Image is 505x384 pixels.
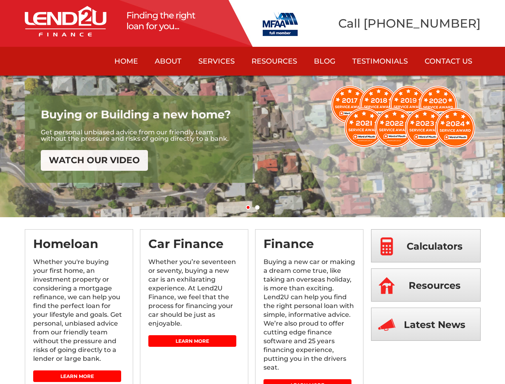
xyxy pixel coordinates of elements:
[409,269,461,302] span: Resources
[255,205,259,210] a: 2
[33,238,125,258] h3: Homeloan
[371,268,481,302] a: Resources
[263,258,355,379] p: Buying a new car or making a dream come true, like taking an overseas holiday, is more than excit...
[148,238,240,258] h3: Car Finance
[190,47,243,76] a: Services
[404,308,465,341] span: Latest News
[33,370,121,382] a: Learn More
[371,308,481,341] a: Latest News
[371,229,481,262] a: Calculators
[344,47,416,76] a: Testimonials
[146,47,190,76] a: About
[263,238,355,258] h3: Finance
[246,205,250,210] a: 1
[416,47,481,76] a: Contact Us
[41,129,237,142] p: Get personal unbiased advice from our friendly team without the pressure and risks of going direc...
[41,150,148,171] a: WATCH OUR VIDEO
[243,47,305,76] a: Resources
[33,258,125,370] p: Whether you're buying your first home, an investment property or considering a mortgage refinance...
[305,47,344,76] a: Blog
[41,108,237,129] h3: Buying or Building a new home?
[148,258,240,335] p: Whether you’re seventeen or seventy, buying a new car is an exhilarating experience. At Lend2U Fi...
[407,230,463,263] span: Calculators
[331,86,475,148] img: WOM2024.png
[106,47,146,76] a: Home
[148,335,236,347] a: Learn More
